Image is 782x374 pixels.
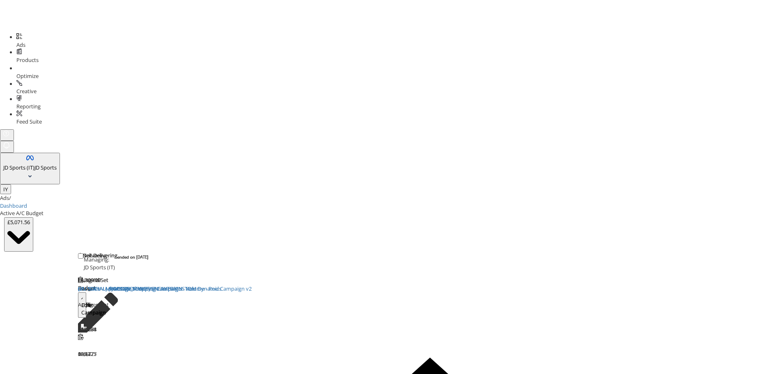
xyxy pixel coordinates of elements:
[4,217,33,252] button: £5,071.56
[16,118,42,125] span: Feed Suite
[3,186,8,193] span: IY
[16,103,41,110] span: Reporting
[9,194,11,202] span: /
[16,87,37,95] span: Creative
[16,56,39,64] span: Products
[3,164,34,171] span: JD Sports (IT)
[34,164,57,171] span: JD Sports
[16,41,25,48] span: Ads
[16,72,39,80] span: Optimize
[7,218,30,226] div: £5,071.56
